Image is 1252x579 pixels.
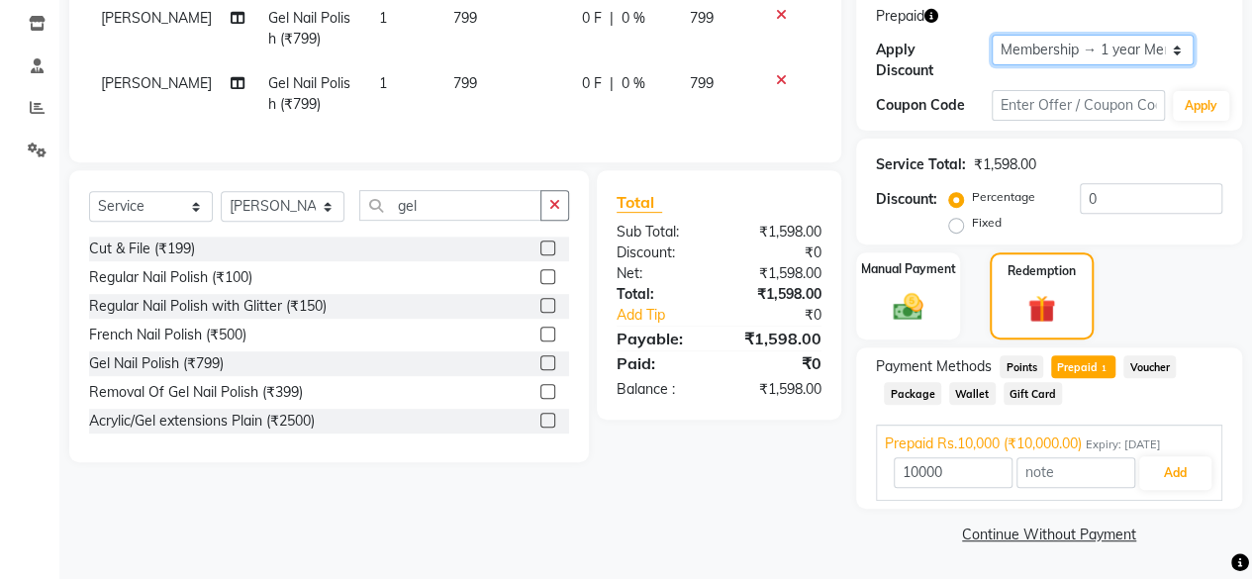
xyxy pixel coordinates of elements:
div: Coupon Code [876,95,992,116]
span: 799 [689,9,713,27]
div: Net: [602,263,720,284]
div: ₹1,598.00 [719,263,836,284]
label: Fixed [972,214,1002,232]
img: _gift.svg [1019,292,1065,327]
div: Sub Total: [602,222,720,242]
span: 799 [453,74,477,92]
span: | [610,8,614,29]
span: Total [617,192,662,213]
span: [PERSON_NAME] [101,9,212,27]
div: Regular Nail Polish with Glitter (₹150) [89,296,327,317]
span: Gel Nail Polish (₹799) [268,9,350,48]
button: Apply [1173,91,1229,121]
div: Payable: [602,327,720,350]
span: 799 [689,74,713,92]
span: | [610,73,614,94]
label: Redemption [1008,262,1076,280]
div: Cut & File (₹199) [89,239,195,259]
span: Wallet [949,382,996,405]
div: Regular Nail Polish (₹100) [89,267,252,288]
div: Gel Nail Polish (₹799) [89,353,224,374]
a: Add Tip [602,305,738,326]
input: Search or Scan [359,190,541,221]
input: Amount [894,457,1012,488]
span: Voucher [1123,355,1176,378]
span: Prepaid Rs.10,000 (₹10,000.00) [885,434,1082,454]
span: 799 [453,9,477,27]
div: ₹1,598.00 [719,327,836,350]
div: Paid: [602,351,720,375]
img: _cash.svg [884,290,932,325]
input: Enter Offer / Coupon Code [992,90,1165,121]
span: 0 % [622,8,645,29]
label: Percentage [972,188,1035,206]
span: Gift Card [1004,382,1063,405]
div: ₹1,598.00 [974,154,1036,175]
span: 1 [1098,363,1108,375]
div: Acrylic/Gel extensions Plain (₹2500) [89,411,315,432]
input: note [1016,457,1135,488]
div: ₹1,598.00 [719,222,836,242]
div: French Nail Polish (₹500) [89,325,246,345]
div: ₹1,598.00 [719,284,836,305]
div: ₹1,598.00 [719,379,836,400]
div: ₹0 [738,305,836,326]
span: 0 F [582,8,602,29]
button: Add [1139,456,1211,490]
span: 0 F [582,73,602,94]
div: Service Total: [876,154,966,175]
span: 1 [379,9,387,27]
label: Manual Payment [861,260,956,278]
span: Package [884,382,941,405]
span: 1 [379,74,387,92]
div: ₹0 [719,351,836,375]
span: Payment Methods [876,356,992,377]
span: [PERSON_NAME] [101,74,212,92]
span: 0 % [622,73,645,94]
div: Total: [602,284,720,305]
div: Discount: [602,242,720,263]
span: Gel Nail Polish (₹799) [268,74,350,113]
span: Prepaid [876,6,924,27]
div: Apply Discount [876,40,992,81]
div: Balance : [602,379,720,400]
div: Discount: [876,189,937,210]
a: Continue Without Payment [860,525,1238,545]
div: Removal Of Gel Nail Polish (₹399) [89,382,303,403]
div: ₹0 [719,242,836,263]
span: Points [1000,355,1043,378]
span: Expiry: [DATE] [1086,436,1161,453]
span: Prepaid [1051,355,1115,378]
